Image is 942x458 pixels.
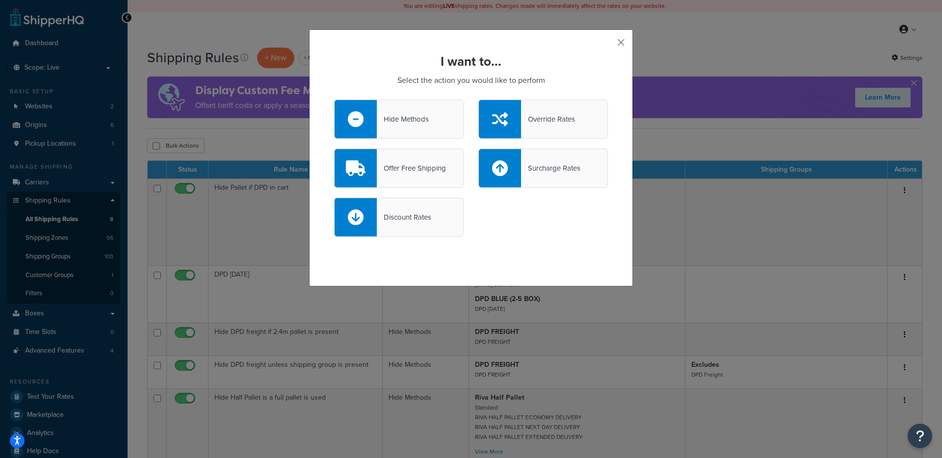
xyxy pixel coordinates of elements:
[521,112,575,126] div: Override Rates
[377,210,431,224] div: Discount Rates
[521,161,580,175] div: Surcharge Rates
[441,52,501,71] strong: I want to...
[377,161,446,175] div: Offer Free Shipping
[377,112,429,126] div: Hide Methods
[334,74,608,87] p: Select the action you would like to perform
[908,424,932,448] button: Open Resource Center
